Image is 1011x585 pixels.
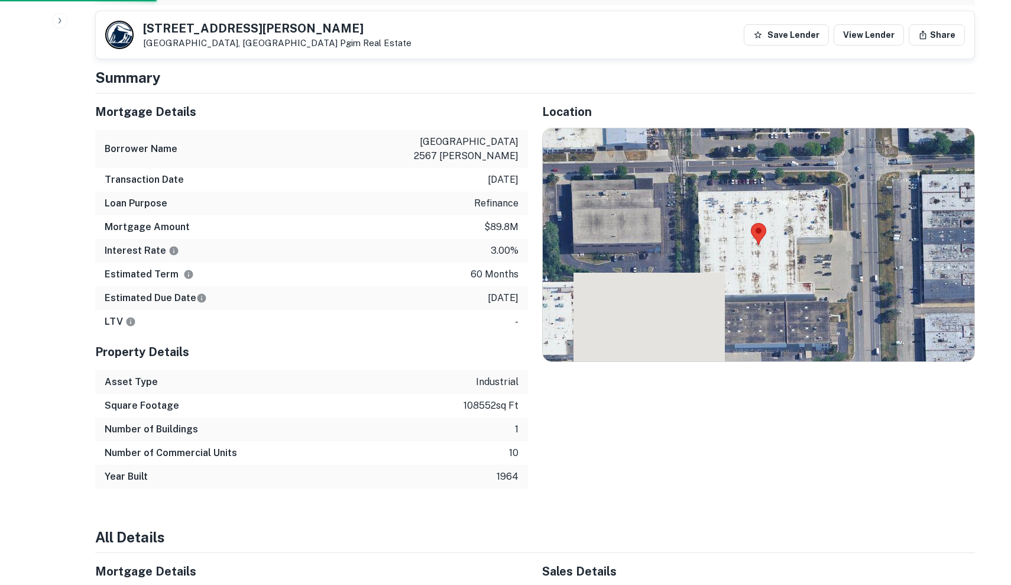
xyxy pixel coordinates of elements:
p: [DATE] [488,291,519,305]
button: Share [909,24,965,46]
p: industrial [476,375,519,389]
h5: Mortgage Details [95,563,528,580]
h6: Mortgage Amount [105,220,190,234]
p: 3.00% [491,244,519,258]
p: 1964 [497,470,519,484]
p: [GEOGRAPHIC_DATA], [GEOGRAPHIC_DATA] [143,38,411,49]
td: pdf [355,5,902,43]
h6: Asset Type [105,375,158,389]
p: 1 [515,422,519,437]
h5: Location [542,103,975,121]
a: View Lender [834,24,904,46]
p: - [515,315,519,329]
p: 10 [509,446,519,460]
h5: Mortgage Details [95,103,528,121]
h5: Sales Details [542,563,975,580]
td: 2567 [PERSON_NAME] - deed.pdf [95,5,261,43]
p: [DATE] [488,173,519,187]
h4: Summary [95,67,975,88]
svg: Term is based on a standard schedule for this type of loan. [183,269,194,280]
h6: LTV [105,315,136,329]
p: $89.8m [484,220,519,234]
p: 108552 sq ft [464,399,519,413]
iframe: Chat Widget [952,490,1011,547]
td: Mortgage Deed [261,5,355,43]
svg: The interest rates displayed on the website are for informational purposes only and may be report... [168,245,179,256]
p: 60 months [471,267,519,282]
svg: Estimate is based on a standard schedule for this type of loan. [196,293,207,303]
h6: Loan Purpose [105,196,167,211]
h6: Interest Rate [105,244,179,258]
h6: Estimated Term [105,267,194,282]
h6: Transaction Date [105,173,184,187]
h5: Property Details [95,343,528,361]
p: refinance [474,196,519,211]
h6: Estimated Due Date [105,291,207,305]
h6: Number of Buildings [105,422,198,437]
svg: LTVs displayed on the website are for informational purposes only and may be reported incorrectly... [125,316,136,327]
a: Pgim Real Estate [340,38,411,48]
p: [GEOGRAPHIC_DATA] 2567 [PERSON_NAME] [412,135,519,163]
h6: Borrower Name [105,142,177,156]
h6: Number of Commercial Units [105,446,237,460]
h6: Square Footage [105,399,179,413]
h6: Year Built [105,470,148,484]
h5: [STREET_ADDRESS][PERSON_NAME] [143,22,411,34]
button: Save Lender [744,24,829,46]
h4: All Details [95,526,975,548]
